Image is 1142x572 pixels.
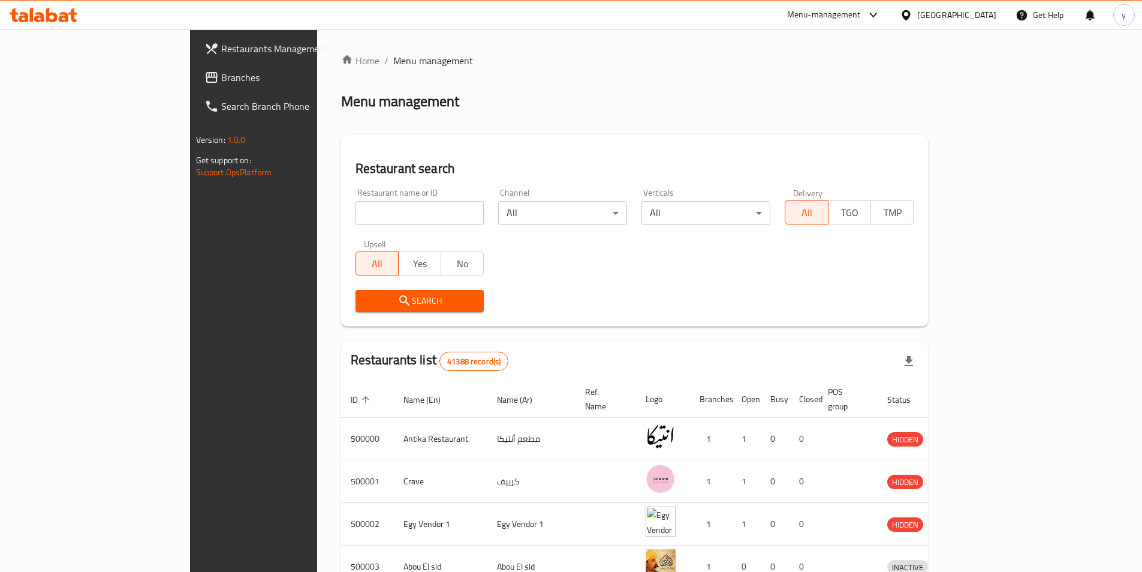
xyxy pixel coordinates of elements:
[887,517,923,532] div: HIDDEN
[761,381,790,418] th: Busy
[487,460,575,503] td: كرييف
[355,251,399,275] button: All
[403,255,436,272] span: Yes
[828,385,863,414] span: POS group
[646,421,676,451] img: Antika Restaurant
[690,460,732,503] td: 1
[790,381,818,418] th: Closed
[398,251,441,275] button: Yes
[887,475,923,489] span: HIDDEN
[790,204,823,221] span: All
[384,53,388,68] li: /
[870,200,914,224] button: TMP
[785,200,828,224] button: All
[761,460,790,503] td: 0
[221,70,371,85] span: Branches
[790,503,818,546] td: 0
[761,418,790,460] td: 0
[365,294,475,309] span: Search
[761,503,790,546] td: 0
[876,204,909,221] span: TMP
[351,351,509,371] h2: Restaurants list
[196,152,251,168] span: Get support on:
[497,393,548,407] span: Name (Ar)
[690,503,732,546] td: 1
[690,418,732,460] td: 1
[646,464,676,494] img: Crave
[487,418,575,460] td: مطعم أنتيكا
[195,63,381,92] a: Branches
[787,8,861,22] div: Menu-management
[355,290,484,312] button: Search
[732,503,761,546] td: 1
[446,255,479,272] span: No
[221,99,371,113] span: Search Branch Phone
[833,204,866,221] span: TGO
[828,200,871,224] button: TGO
[195,92,381,121] a: Search Branch Phone
[394,418,487,460] td: Antika Restaurant
[790,418,818,460] td: 0
[394,503,487,546] td: Egy Vendor 1
[341,53,929,68] nav: breadcrumb
[221,41,371,56] span: Restaurants Management
[196,164,272,180] a: Support.OpsPlatform
[227,132,246,148] span: 1.0.0
[887,475,923,489] div: HIDDEN
[636,381,690,418] th: Logo
[732,460,761,503] td: 1
[195,34,381,63] a: Restaurants Management
[887,518,923,532] span: HIDDEN
[351,393,373,407] span: ID
[440,356,508,367] span: 41388 record(s)
[641,201,770,225] div: All
[646,507,676,537] img: Egy Vendor 1
[585,385,622,414] span: Ref. Name
[917,8,996,22] div: [GEOGRAPHIC_DATA]
[364,239,386,248] label: Upsell
[439,352,508,371] div: Total records count
[341,92,459,111] h2: Menu management
[355,160,914,178] h2: Restaurant search
[441,251,484,275] button: No
[887,433,923,447] span: HIDDEN
[487,503,575,546] td: Egy Vendor 1
[498,201,627,225] div: All
[732,381,761,418] th: Open
[403,393,456,407] span: Name (En)
[393,53,473,68] span: Menu management
[887,393,926,407] span: Status
[361,255,394,272] span: All
[690,381,732,418] th: Branches
[732,418,761,460] td: 1
[394,460,487,503] td: Crave
[196,132,225,148] span: Version:
[793,188,823,197] label: Delivery
[790,460,818,503] td: 0
[355,201,484,225] input: Search for restaurant name or ID..
[894,347,923,376] div: Export file
[1122,8,1126,22] span: y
